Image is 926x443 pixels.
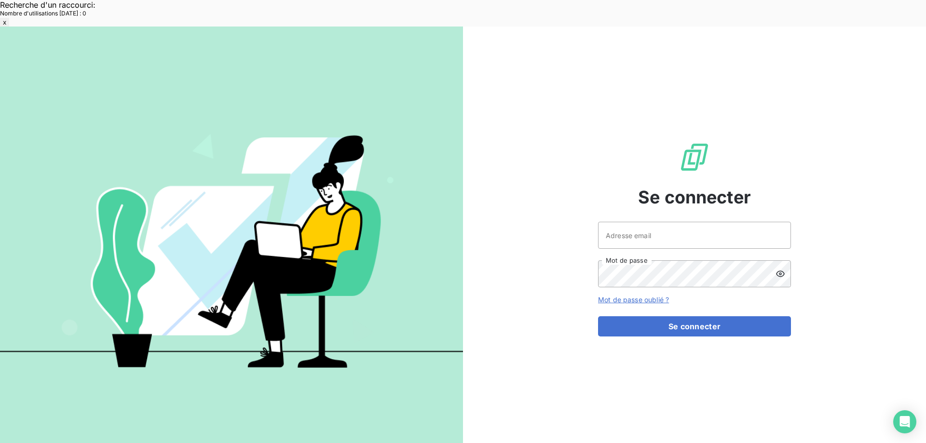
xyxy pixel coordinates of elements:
span: Se connecter [638,184,751,210]
div: Open Intercom Messenger [893,410,916,433]
input: placeholder [598,222,791,249]
button: Se connecter [598,316,791,336]
img: Logo LeanPay [679,142,710,173]
a: Mot de passe oublié ? [598,295,669,304]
